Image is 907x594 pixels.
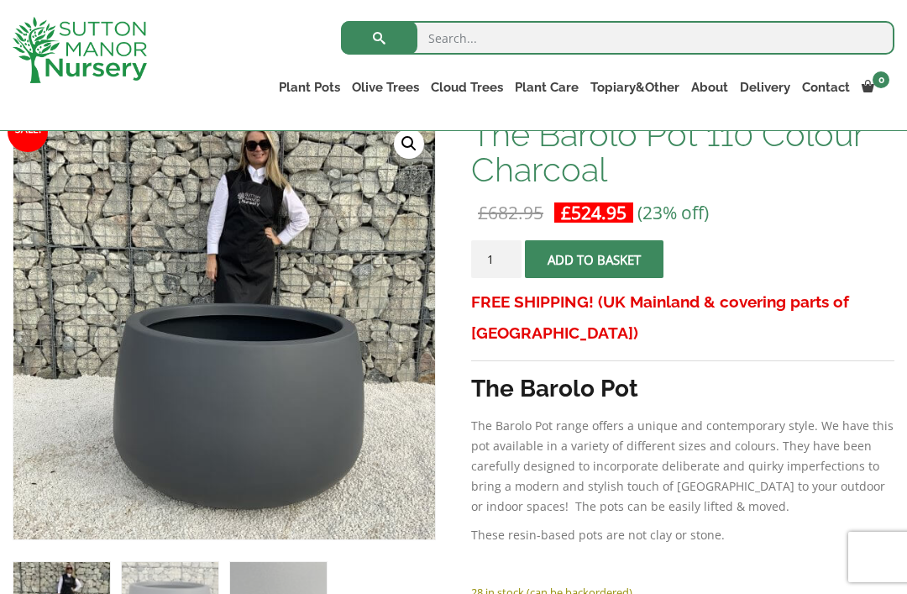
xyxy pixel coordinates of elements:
a: Delivery [734,76,796,99]
a: Olive Trees [346,76,425,99]
img: logo [13,17,147,83]
span: (23% off) [637,201,709,224]
p: The Barolo Pot range offers a unique and contemporary style. We have this pot available in a vari... [471,416,894,517]
bdi: 682.95 [478,201,543,224]
a: Plant Pots [273,76,346,99]
span: £ [561,201,571,224]
h3: FREE SHIPPING! (UK Mainland & covering parts of [GEOGRAPHIC_DATA]) [471,286,894,349]
a: About [685,76,734,99]
span: Sale! [8,112,48,152]
bdi: 524.95 [561,201,627,224]
h1: The Barolo Pot 110 Colour Charcoal [471,117,894,187]
a: Contact [796,76,856,99]
button: Add to basket [525,240,663,278]
a: View full-screen image gallery [394,129,424,159]
span: 0 [873,71,889,88]
span: £ [478,201,488,224]
a: Plant Care [509,76,585,99]
a: 0 [856,76,894,99]
p: These resin-based pots are not clay or stone. [471,525,894,545]
a: Topiary&Other [585,76,685,99]
input: Product quantity [471,240,522,278]
strong: The Barolo Pot [471,375,638,402]
a: Cloud Trees [425,76,509,99]
input: Search... [341,21,894,55]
